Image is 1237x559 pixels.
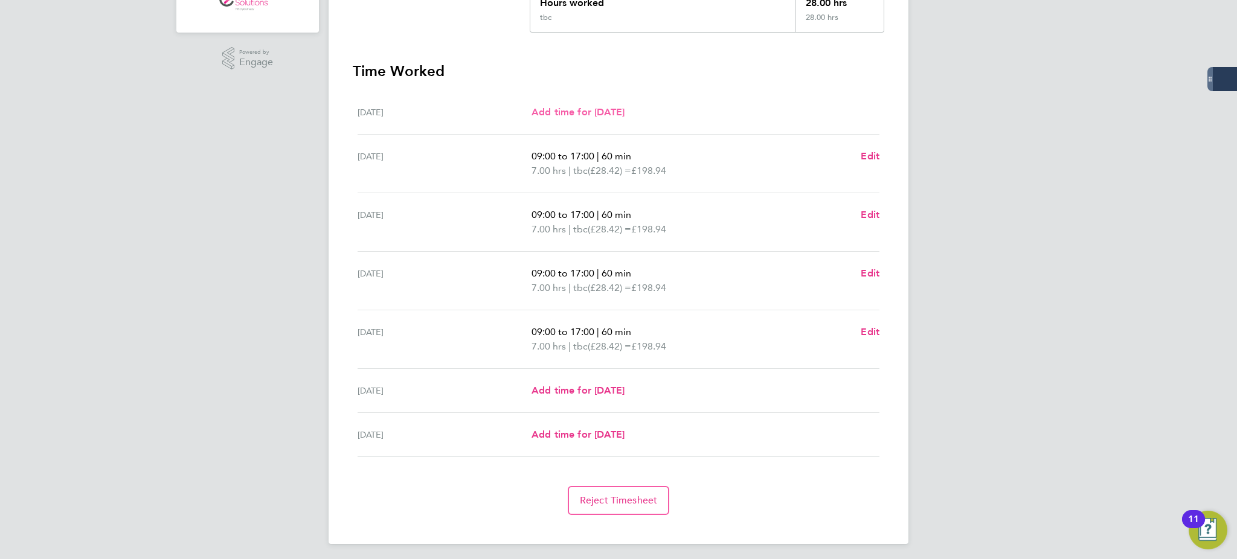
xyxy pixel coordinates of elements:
span: | [597,267,599,279]
span: tbc [573,164,588,178]
a: Add time for [DATE] [532,427,625,442]
div: 11 [1188,519,1199,535]
div: [DATE] [358,427,532,442]
span: tbc [573,222,588,237]
span: £198.94 [631,223,666,235]
span: Edit [861,267,879,279]
span: £198.94 [631,340,666,352]
span: (£28.42) = [588,223,631,235]
span: (£28.42) = [588,282,631,293]
span: £198.94 [631,165,666,176]
span: tbc [573,281,588,295]
a: Edit [861,266,879,281]
button: Reject Timesheet [568,486,670,515]
div: [DATE] [358,149,532,178]
span: 60 min [602,209,631,220]
a: Powered byEngage [222,47,274,70]
div: [DATE] [358,325,532,354]
span: Add time for [DATE] [532,385,625,396]
span: Powered by [239,47,273,57]
span: 60 min [602,150,631,162]
div: tbc [540,13,551,22]
span: 09:00 to 17:00 [532,267,594,279]
div: [DATE] [358,266,532,295]
div: [DATE] [358,208,532,237]
span: 60 min [602,267,631,279]
a: Edit [861,149,879,164]
span: | [597,326,599,337]
span: tbc [573,339,588,354]
span: 7.00 hrs [532,165,566,176]
span: 60 min [602,326,631,337]
span: 09:00 to 17:00 [532,209,594,220]
span: (£28.42) = [588,165,631,176]
span: (£28.42) = [588,340,631,352]
button: Open Resource Center, 11 new notifications [1189,511,1227,549]
span: 7.00 hrs [532,223,566,235]
span: | [568,223,571,235]
div: 28.00 hrs [795,13,884,32]
h3: Time Worked [353,62,884,81]
span: Edit [861,209,879,220]
span: | [568,165,571,176]
span: 7.00 hrs [532,282,566,293]
a: Add time for [DATE] [532,383,625,398]
span: | [597,209,599,220]
span: Engage [239,57,273,68]
a: Add time for [DATE] [532,105,625,120]
div: [DATE] [358,383,532,398]
span: Edit [861,150,879,162]
span: 09:00 to 17:00 [532,326,594,337]
span: | [597,150,599,162]
a: Edit [861,208,879,222]
div: [DATE] [358,105,532,120]
span: Add time for [DATE] [532,429,625,440]
span: | [568,340,571,352]
span: £198.94 [631,282,666,293]
span: 09:00 to 17:00 [532,150,594,162]
span: Edit [861,326,879,337]
span: Reject Timesheet [580,494,658,506]
a: Edit [861,325,879,339]
span: Add time for [DATE] [532,106,625,118]
span: 7.00 hrs [532,340,566,352]
span: | [568,282,571,293]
